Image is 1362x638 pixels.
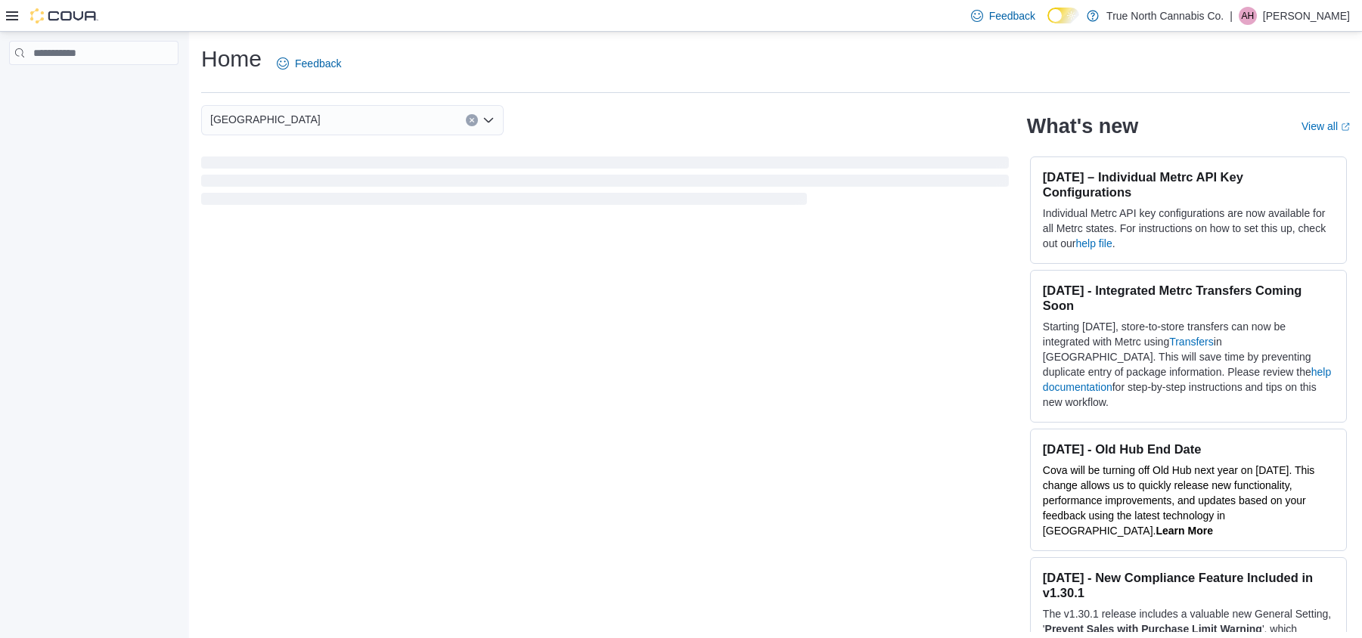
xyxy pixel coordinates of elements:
[201,44,262,74] h1: Home
[1047,8,1079,23] input: Dark Mode
[1043,283,1334,313] h3: [DATE] - Integrated Metrc Transfers Coming Soon
[1027,114,1138,138] h2: What's new
[1043,464,1315,537] span: Cova will be turning off Old Hub next year on [DATE]. This change allows us to quickly release ne...
[1242,7,1255,25] span: AH
[271,48,347,79] a: Feedback
[1156,525,1212,537] a: Learn More
[1043,570,1334,600] h3: [DATE] - New Compliance Feature Included in v1.30.1
[989,8,1035,23] span: Feedback
[210,110,321,129] span: [GEOGRAPHIC_DATA]
[1043,206,1334,251] p: Individual Metrc API key configurations are now available for all Metrc states. For instructions ...
[1239,7,1257,25] div: Alex Hutchings
[1043,319,1334,410] p: Starting [DATE], store-to-store transfers can now be integrated with Metrc using in [GEOGRAPHIC_D...
[965,1,1041,31] a: Feedback
[295,56,341,71] span: Feedback
[1043,169,1334,200] h3: [DATE] – Individual Metrc API Key Configurations
[482,114,495,126] button: Open list of options
[1075,237,1112,249] a: help file
[1263,7,1350,25] p: [PERSON_NAME]
[1230,7,1233,25] p: |
[9,68,178,104] nav: Complex example
[1045,623,1262,635] strong: Prevent Sales with Purchase Limit Warning
[1169,336,1214,348] a: Transfers
[30,8,98,23] img: Cova
[201,159,1009,208] span: Loading
[1302,120,1350,132] a: View allExternal link
[1106,7,1224,25] p: True North Cannabis Co.
[1043,441,1334,457] h3: [DATE] - Old Hub End Date
[466,114,478,126] button: Clear input
[1341,122,1350,132] svg: External link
